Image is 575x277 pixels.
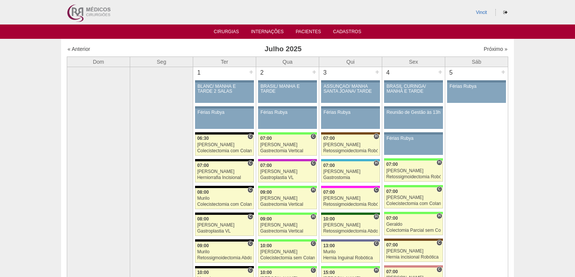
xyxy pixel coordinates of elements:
[258,109,317,129] a: Férias Rubya
[195,161,254,182] a: C 07:00 [PERSON_NAME] Herniorrafia Incisional
[323,148,378,153] div: Retossigmoidectomia Robótica
[248,67,254,77] div: +
[484,46,507,52] a: Próximo »
[195,80,254,83] div: Key: Aviso
[197,216,209,222] span: 08:00
[197,190,209,195] span: 08:00
[323,136,335,141] span: 07:00
[251,29,284,37] a: Internações
[382,57,445,67] th: Sex
[384,239,443,241] div: Key: Santa Joana
[321,215,380,236] a: H 10:00 [PERSON_NAME] Retossigmoidectomia Abdominal VL
[323,270,335,275] span: 15:00
[386,228,441,233] div: Colectomia Parcial sem Colostomia
[321,80,380,83] div: Key: Aviso
[321,239,380,242] div: Key: Vila Nova Star
[258,215,317,236] a: H 09:00 [PERSON_NAME] Gastrectomia Vertical
[321,266,380,268] div: Key: Brasil
[386,269,398,274] span: 07:00
[447,83,506,103] a: Férias Rubya
[260,223,315,228] div: [PERSON_NAME]
[68,46,90,52] a: « Anterior
[195,266,254,268] div: Key: Blanc
[261,84,315,94] div: BRASIL/ MANHÃ E TARDE
[258,186,317,188] div: Key: Brasil
[384,187,443,208] a: C 07:00 [PERSON_NAME] Colecistectomia com Colangiografia VL
[384,214,443,235] a: H 07:00 Geraldo Colectomia Parcial sem Colostomia
[374,240,379,246] span: Consultório
[323,190,335,195] span: 07:00
[321,186,380,188] div: Key: Pro Matre
[197,202,252,207] div: Colecistectomia com Colangiografia VL
[323,223,378,228] div: [PERSON_NAME]
[195,242,254,263] a: C 09:00 Murilo Retossigmoidectomia Abdominal VL
[198,84,252,94] div: BLANC/ MANHÃ E TARDE 2 SALAS
[197,169,252,174] div: [PERSON_NAME]
[384,106,443,109] div: Key: Aviso
[197,256,252,260] div: Retossigmoidectomia Abdominal VL
[248,133,253,139] span: Consultório
[260,229,315,234] div: Gastrectomia Vertical
[384,212,443,214] div: Key: Brasil
[258,135,317,156] a: C 07:00 [PERSON_NAME] Gastrectomia Vertical
[500,67,506,77] div: +
[195,239,254,242] div: Key: Blanc
[323,202,378,207] div: Retossigmoidectomia Robótica
[323,196,378,201] div: [PERSON_NAME]
[321,213,380,215] div: Key: Santa Maria
[258,80,317,83] div: Key: Aviso
[214,29,239,37] a: Cirurgias
[323,163,335,168] span: 07:00
[333,29,361,37] a: Cadastros
[384,265,443,268] div: Key: Santa Helena
[67,57,130,67] th: Dom
[258,266,317,268] div: Key: Brasil
[323,256,378,260] div: Hernia Inguinal Robótica
[260,256,315,260] div: Colecistectomia sem Colangiografia VL
[321,109,380,129] a: Férias Rubya
[386,216,398,221] span: 07:00
[321,159,380,161] div: Key: Neomater
[445,57,508,67] th: Sáb
[311,240,316,246] span: Consultório
[248,240,253,246] span: Consultório
[311,267,316,273] span: Consultório
[324,84,378,94] div: ASSUNÇÃO/ MANHÃ SANTA JOANA/ TARDE
[197,270,209,275] span: 10:00
[323,249,378,254] div: Murilo
[437,240,442,246] span: Consultório
[387,84,441,94] div: BRASIL CURINGA/ MANHÃ E TARDE
[260,196,315,201] div: [PERSON_NAME]
[386,174,441,179] div: Retossigmoidectomia Robótica
[197,229,252,234] div: Gastroplastia VL
[197,148,252,153] div: Colecistectomia com Colangiografia VL
[321,242,380,263] a: C 13:00 Murilo Hernia Inguinal Robótica
[248,214,253,220] span: Consultório
[384,135,443,155] a: Férias Rubya
[437,213,442,219] span: Hospital
[321,132,380,135] div: Key: Santa Joana
[503,10,507,15] i: Sair
[260,270,272,275] span: 10:00
[386,255,441,260] div: Hernia incisional Robótica
[195,135,254,156] a: C 06:30 [PERSON_NAME] Colecistectomia com Colangiografia VL
[197,243,209,248] span: 09:00
[386,189,398,194] span: 07:00
[384,241,443,262] a: C 07:00 [PERSON_NAME] Hernia incisional Robótica
[197,223,252,228] div: [PERSON_NAME]
[374,267,379,273] span: Hospital
[387,110,441,115] div: Reunião de Gestão às 13h
[386,162,398,167] span: 07:00
[261,110,315,115] div: Férias Rubya
[260,202,315,207] div: Gastrectomia Vertical
[447,80,506,83] div: Key: Aviso
[311,187,316,193] span: Hospital
[260,142,315,147] div: [PERSON_NAME]
[195,109,254,129] a: Férias Rubya
[386,242,398,248] span: 07:00
[193,57,256,67] th: Ter
[386,195,441,200] div: [PERSON_NAME]
[374,187,379,193] span: Consultório
[260,148,315,153] div: Gastrectomia Vertical
[386,168,441,173] div: [PERSON_NAME]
